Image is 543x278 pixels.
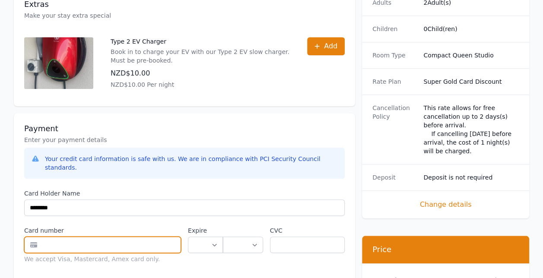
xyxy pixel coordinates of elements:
[24,189,345,198] label: Card Holder Name
[307,37,345,55] button: Add
[372,77,416,86] dt: Rate Plan
[423,173,519,182] dd: Deposit is not required
[372,25,416,33] dt: Children
[24,11,345,20] p: Make your stay extra special
[372,104,416,155] dt: Cancellation Policy
[111,80,290,89] p: NZD$10.00 Per night
[188,226,223,235] label: Expire
[372,173,416,182] dt: Deposit
[324,41,337,51] span: Add
[24,37,93,89] img: Type 2 EV Charger
[111,47,290,65] p: Book in to charge your EV with our Type 2 EV slow charger. Must be pre-booked.
[423,77,519,86] dd: Super Gold Card Discount
[24,255,181,263] div: We accept Visa, Mastercard, Amex card only.
[372,244,519,255] h3: Price
[423,51,519,60] dd: Compact Queen Studio
[423,104,519,155] div: This rate allows for free cancellation up to 2 days(s) before arrival. If cancelling [DATE] befor...
[24,136,345,144] p: Enter your payment details
[111,37,290,46] p: Type 2 EV Charger
[223,226,263,235] label: .
[372,199,519,210] span: Change details
[372,51,416,60] dt: Room Type
[24,123,345,134] h3: Payment
[111,68,290,79] p: NZD$10.00
[423,25,519,33] dd: 0 Child(ren)
[45,155,338,172] div: Your credit card information is safe with us. We are in compliance with PCI Security Council stan...
[270,226,345,235] label: CVC
[24,226,181,235] label: Card number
